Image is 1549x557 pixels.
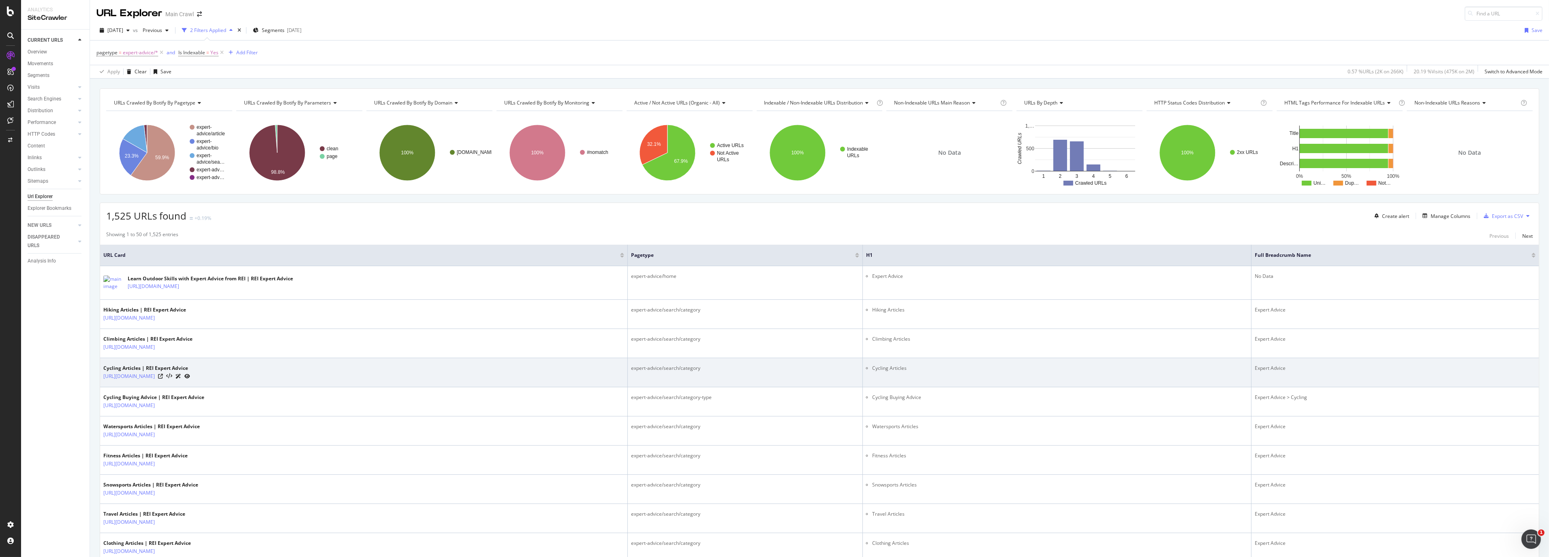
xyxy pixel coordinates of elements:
a: Movements [28,60,84,68]
a: Inlinks [28,154,76,162]
a: Content [28,142,84,150]
li: Expert Advice [872,273,1248,280]
svg: A chart. [106,117,231,188]
span: 1 [1538,529,1545,536]
img: Equal [190,217,193,220]
span: = [119,49,122,56]
div: Analytics [28,6,83,13]
text: 4 [1092,173,1095,179]
a: Url Explorer [28,192,84,201]
div: A chart. [1147,117,1272,188]
span: expert-advice/* [123,47,158,58]
div: Apply [107,68,120,75]
button: Save [1521,24,1543,37]
div: expert-advice/search/category [631,510,859,518]
button: Previous [1489,231,1509,241]
a: Visits [28,83,76,92]
text: 32.1% [647,141,661,147]
span: 1,525 URLs found [106,209,186,222]
span: URL Card [103,252,618,259]
div: Clear [135,68,147,75]
div: Sitemaps [28,177,48,186]
span: URLs by Depth [1024,99,1057,106]
h4: URLs Crawled By Botify By domain [372,96,485,109]
div: Climbing Articles | REI Expert Advice [103,335,193,343]
div: +0.19% [195,215,211,222]
button: Create alert [1371,209,1409,222]
div: Switch to Advanced Mode [1485,68,1543,75]
text: 67.9% [674,158,688,164]
a: [URL][DOMAIN_NAME] [103,460,155,468]
a: AI Url Details [175,372,181,380]
div: expert-advice/search/category [631,335,859,343]
div: Snowsports Articles | REI Expert Advice [103,481,198,489]
button: Apply [96,65,120,78]
div: NEW URLS [28,221,51,230]
svg: A chart. [236,117,362,188]
text: expert- [197,153,212,158]
div: Save [1532,27,1543,34]
span: Non-Indexable URLs Main Reason [894,99,970,106]
text: Active URLs [717,143,744,148]
div: Distribution [28,107,53,115]
li: Climbing Articles [872,335,1248,343]
a: [URL][DOMAIN_NAME] [128,282,179,290]
text: advice/sea… [197,159,225,165]
a: CURRENT URLS [28,36,76,45]
a: [URL][DOMAIN_NAME] [103,314,155,322]
div: Create alert [1382,213,1409,220]
input: Find a URL [1465,6,1543,21]
span: Previous [139,27,162,34]
h4: Active / Not Active URLs [633,96,745,109]
iframe: Intercom live chat [1521,529,1541,549]
div: Search Engines [28,95,61,103]
div: Cycling Articles | REI Expert Advice [103,365,190,372]
button: Switch to Advanced Mode [1481,65,1543,78]
div: Inlinks [28,154,42,162]
div: Expert Advice [1255,481,1536,489]
div: A chart. [1016,117,1142,188]
text: Uni… [1314,180,1326,186]
div: Segments [28,71,49,80]
text: 0 [1032,169,1035,174]
div: Save [160,68,171,75]
div: Outlinks [28,165,45,174]
text: URLs [717,157,729,162]
svg: A chart. [757,117,882,188]
button: Previous [139,24,172,37]
div: Watersports Articles | REI Expert Advice [103,423,200,430]
span: Active / Not Active URLs (organic - all) [634,99,720,106]
div: Performance [28,118,56,127]
div: Clothing Articles | REI Expert Advice [103,540,191,547]
button: [DATE] [96,24,133,37]
text: URLs [847,153,859,158]
div: Cycling Buying Advice | REI Expert Advice [103,394,204,401]
text: clean [327,146,338,152]
div: Expert Advice [1255,306,1536,314]
span: pagetype [96,49,118,56]
text: 100% [401,150,413,156]
text: #nomatch [587,149,608,155]
text: 1,… [1025,123,1034,129]
a: [URL][DOMAIN_NAME] [103,401,155,410]
h4: URLs Crawled By Botify By pagetype [112,96,225,109]
span: URLs Crawled By Botify By parameters [244,99,331,106]
div: Explorer Bookmarks [28,204,71,213]
svg: A chart. [627,117,752,188]
text: Crawled URLs [1075,180,1106,186]
text: 0% [1296,173,1303,179]
div: Visits [28,83,40,92]
span: No Data [938,149,961,157]
span: H1 [866,252,1236,259]
text: 100% [791,150,804,156]
span: URLs Crawled By Botify By monitoring [504,99,589,106]
span: No Data [1459,149,1481,157]
div: A chart. [1277,117,1402,188]
text: 50% [1341,173,1351,179]
span: pagetype [631,252,843,259]
button: Next [1522,231,1533,241]
text: H1 [1292,146,1299,152]
h4: Indexable / Non-Indexable URLs Distribution [763,96,875,109]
